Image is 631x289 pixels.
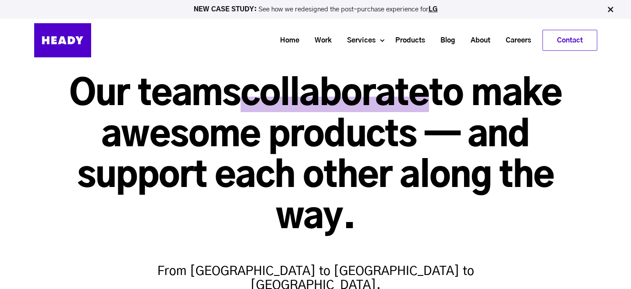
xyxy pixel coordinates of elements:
a: Contact [543,30,597,50]
h1: Our teams to make awesome products — and support each other along the way. [34,74,597,238]
a: Blog [429,32,460,49]
img: Heady_Logo_Web-01 (1) [34,23,91,57]
a: Home [269,32,304,49]
a: Careers [495,32,535,49]
div: Navigation Menu [100,30,597,51]
strong: NEW CASE STUDY: [194,6,259,13]
p: See how we redesigned the post-purchase experience for [4,6,627,13]
a: Services [336,32,380,49]
span: collaborate [241,77,429,112]
a: Work [304,32,336,49]
img: Close Bar [606,5,615,14]
a: Products [384,32,429,49]
a: About [460,32,495,49]
a: LG [429,6,438,13]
